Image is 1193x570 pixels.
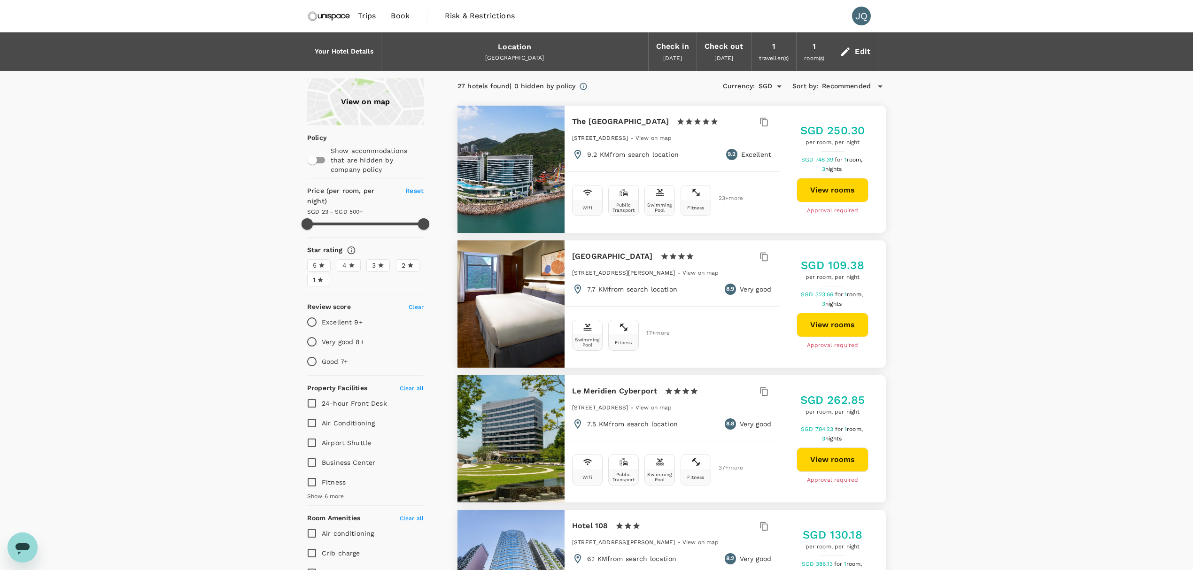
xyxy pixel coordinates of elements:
[844,156,864,163] span: 1
[307,492,344,501] span: Show 6 more
[389,54,641,63] div: [GEOGRAPHIC_DATA]
[631,135,635,141] span: -
[307,302,351,312] h6: Review score
[728,150,736,159] span: 9.2
[358,10,376,22] span: Trips
[574,337,600,347] div: Swimming Pool
[822,166,843,172] span: 3
[714,55,733,62] span: [DATE]
[740,554,771,563] p: Very good
[682,269,719,276] a: View on map
[402,261,405,270] span: 2
[726,285,734,294] span: 8.9
[663,55,682,62] span: [DATE]
[307,208,363,215] span: SGD 23 - SGD 500+
[498,40,531,54] div: Location
[822,81,871,92] span: Recommended
[822,435,843,442] span: 3
[307,133,313,142] p: Policy
[635,404,672,411] span: View on map
[445,10,515,22] span: Risk & Restrictions
[792,81,818,92] h6: Sort by :
[822,300,843,307] span: 3
[801,156,835,163] span: SGD 746.39
[719,195,733,201] span: 23 + more
[572,270,675,276] span: [STREET_ADDRESS][PERSON_NAME]
[740,419,771,429] p: Very good
[807,206,859,216] span: Approval required
[347,246,356,255] svg: Star ratings are awarded to properties to represent the quality of services, facilities, and amen...
[726,419,734,429] span: 8.8
[835,291,844,298] span: for
[322,419,375,427] span: Air Conditioning
[457,81,575,92] div: 27 hotels found | 0 hidden by policy
[582,475,592,480] div: Wifi
[687,475,704,480] div: Fitness
[322,317,363,327] p: Excellent 9+
[572,135,628,141] span: [STREET_ADDRESS]
[682,539,719,546] span: View on map
[615,340,632,345] div: Fitness
[844,291,864,298] span: 1
[801,291,835,298] span: SGD 323.66
[687,205,704,210] div: Fitness
[8,532,38,562] iframe: Button to launch messaging window
[772,40,775,53] div: 1
[631,404,635,411] span: -
[307,186,395,207] h6: Price (per room, per night)
[678,539,682,546] span: -
[307,245,343,255] h6: Star rating
[801,258,864,273] h5: SGD 109.38
[611,472,636,482] div: Public Transport
[307,78,424,125] a: View on map
[331,146,423,174] p: Show accommodations that are hidden by company policy
[322,530,374,537] span: Air conditioning
[342,261,347,270] span: 4
[801,273,864,282] span: per room, per night
[646,330,660,336] span: 17 + more
[719,465,733,471] span: 37 + more
[726,554,734,563] span: 8.2
[315,46,373,57] h6: Your Hotel Details
[723,81,755,92] h6: Currency :
[803,542,862,552] span: per room, per night
[635,135,672,141] span: View on map
[400,385,424,392] span: Clear all
[313,261,317,270] span: 5
[740,285,771,294] p: Very good
[797,178,868,202] button: View rooms
[647,202,673,213] div: Swimming Pool
[322,439,371,447] span: Airport Shuttle
[647,472,673,482] div: Swimming Pool
[844,561,864,567] span: 1
[572,115,669,128] h6: The [GEOGRAPHIC_DATA]
[572,519,608,532] h6: Hotel 108
[759,55,789,62] span: traveller(s)
[307,6,350,26] img: Unispace
[807,476,859,485] span: Approval required
[405,187,424,194] span: Reset
[835,156,844,163] span: for
[322,459,375,466] span: Business Center
[572,539,675,546] span: [STREET_ADDRESS][PERSON_NAME]
[825,300,842,307] span: nights
[834,561,844,567] span: for
[572,404,628,411] span: [STREET_ADDRESS]
[852,7,871,25] div: JQ
[800,123,865,138] h5: SGD 250.30
[572,385,657,398] h6: Le Meridien Cyberport
[773,80,786,93] button: Open
[847,156,863,163] span: room,
[611,202,636,213] div: Public Transport
[682,270,719,276] span: View on map
[322,357,348,366] p: Good 7+
[322,400,387,407] span: 24-hour Front Desk
[391,10,410,22] span: Book
[678,270,682,276] span: -
[800,138,865,147] span: per room, per night
[825,435,842,442] span: nights
[797,447,868,472] button: View rooms
[372,261,376,270] span: 3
